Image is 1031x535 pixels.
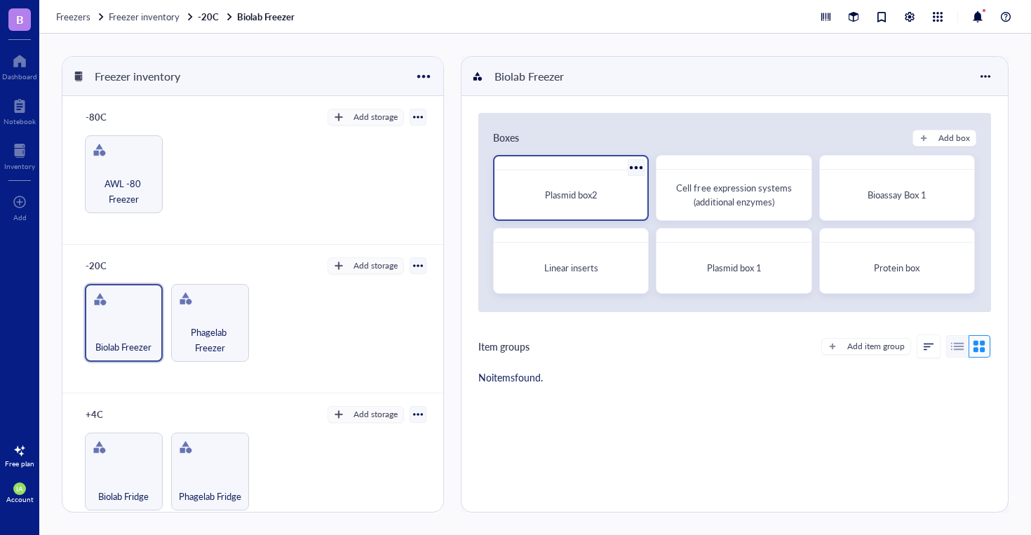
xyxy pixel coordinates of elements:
a: Freezer inventory [109,11,195,23]
span: Cell free expression systems (additional enzymes) [676,181,793,208]
div: Inventory [4,162,35,170]
div: Add [13,213,27,222]
div: Notebook [4,117,36,126]
span: Biolab Fridge [98,489,149,504]
a: -20CBiolab Freezer [198,11,297,23]
a: Dashboard [2,50,37,81]
button: Add box [912,130,976,147]
div: Add item group [847,340,905,353]
span: Protein box [874,261,919,274]
button: Add item group [821,338,911,355]
div: -80C [79,107,163,127]
span: Biolab Freezer [95,339,151,355]
div: Add box [938,132,970,144]
span: Phagelab Fridge [179,489,241,504]
a: Inventory [4,140,35,170]
div: Dashboard [2,72,37,81]
button: Add storage [328,257,404,274]
div: No items found. [478,370,543,385]
div: +4C [79,405,163,424]
span: Freezer inventory [109,10,180,23]
span: Freezers [56,10,90,23]
span: Phagelab Freezer [177,325,243,355]
div: Freezer inventory [88,65,187,88]
div: Free plan [5,459,34,468]
button: Add storage [328,109,404,126]
div: Add storage [353,111,398,123]
button: Add storage [328,406,404,423]
span: AWL -80 Freezer [91,176,156,207]
div: Boxes [493,130,519,147]
span: Plasmid box 1 [707,261,762,274]
div: Add storage [353,408,398,421]
div: Account [6,495,34,503]
span: B [16,11,24,28]
span: IA [16,485,23,493]
span: Plasmid box2 [545,188,598,201]
a: Freezers [56,11,106,23]
div: -20C [79,256,163,276]
span: Linear inserts [544,261,598,274]
span: Bioassay Box 1 [868,188,926,201]
div: Item groups [478,339,530,354]
a: Notebook [4,95,36,126]
div: Biolab Freezer [488,65,572,88]
div: Add storage [353,259,398,272]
